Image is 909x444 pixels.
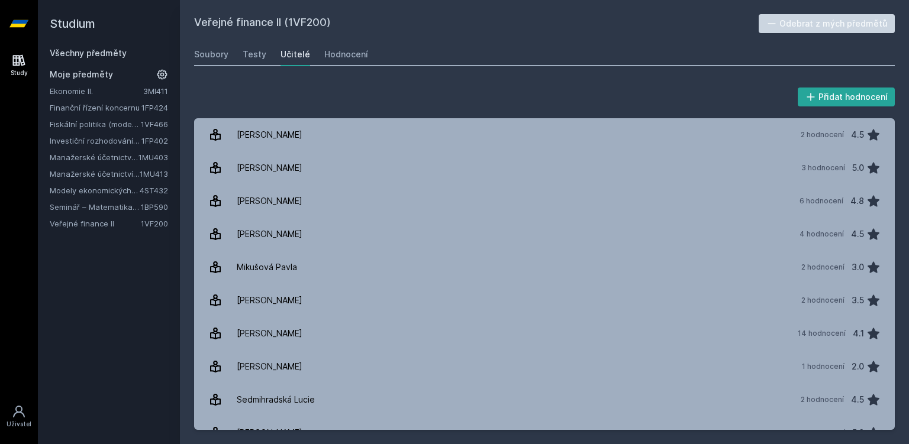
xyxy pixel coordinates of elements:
[851,388,864,411] div: 4.5
[50,69,113,80] span: Moje předměty
[141,202,168,212] a: 1BP590
[50,48,127,58] a: Všechny předměty
[237,189,302,213] div: [PERSON_NAME]
[801,130,844,140] div: 2 hodnocení
[194,14,759,33] h2: Veřejné finance II (1VF200)
[140,186,168,195] a: 4ST432
[243,43,266,66] a: Testy
[141,103,168,112] a: 1FP424
[237,156,302,180] div: [PERSON_NAME]
[194,218,895,251] a: [PERSON_NAME] 4 hodnocení 4.5
[237,222,302,246] div: [PERSON_NAME]
[801,262,844,272] div: 2 hodnocení
[194,350,895,383] a: [PERSON_NAME] 1 hodnocení 2.0
[802,362,844,371] div: 1 hodnocení
[194,48,228,60] div: Soubory
[324,48,368,60] div: Hodnocení
[759,14,895,33] button: Odebrat z mých předmětů
[50,135,141,147] a: Investiční rozhodování a dlouhodobé financování
[243,48,266,60] div: Testy
[50,102,141,114] a: Finanční řízení koncernu
[801,296,844,305] div: 2 hodnocení
[194,118,895,151] a: [PERSON_NAME] 2 hodnocení 4.5
[850,189,864,213] div: 4.8
[237,123,302,147] div: [PERSON_NAME]
[141,119,168,129] a: 1VF466
[141,219,168,228] a: 1VF200
[281,48,310,60] div: Učitelé
[50,85,143,97] a: Ekonomie II.
[50,201,141,213] a: Seminář – Matematika pro finance
[801,395,844,404] div: 2 hodnocení
[802,428,845,437] div: 1 hodnocení
[852,355,864,378] div: 2.0
[2,47,36,83] a: Study
[50,118,141,130] a: Fiskální politika (moderní trendy a případové studie) (anglicky)
[801,163,845,173] div: 3 hodnocení
[143,86,168,96] a: 3MI411
[800,229,844,239] div: 4 hodnocení
[194,284,895,317] a: [PERSON_NAME] 2 hodnocení 3.5
[852,255,864,279] div: 3.0
[800,196,843,206] div: 6 hodnocení
[851,222,864,246] div: 4.5
[281,43,310,66] a: Učitelé
[50,151,138,163] a: Manažerské účetnictví II.
[194,383,895,416] a: Sedmihradská Lucie 2 hodnocení 4.5
[798,329,846,338] div: 14 hodnocení
[140,169,168,179] a: 1MU413
[798,87,895,106] button: Přidat hodnocení
[50,184,140,196] a: Modely ekonomických a finančních časových řad
[194,251,895,284] a: Mikušová Pavla 2 hodnocení 3.0
[237,388,315,411] div: Sedmihradská Lucie
[194,43,228,66] a: Soubory
[11,69,28,77] div: Study
[50,168,140,180] a: Manažerské účetnictví pro vedlejší specializaci
[324,43,368,66] a: Hodnocení
[194,151,895,184] a: [PERSON_NAME] 3 hodnocení 5.0
[2,398,36,435] a: Uživatel
[852,156,864,180] div: 5.0
[237,322,302,345] div: [PERSON_NAME]
[7,420,31,429] div: Uživatel
[237,255,297,279] div: Mikušová Pavla
[194,184,895,218] a: [PERSON_NAME] 6 hodnocení 4.8
[851,123,864,147] div: 4.5
[141,136,168,145] a: 1FP402
[50,218,141,229] a: Veřejné finance II
[853,322,864,345] div: 4.1
[852,289,864,312] div: 3.5
[237,289,302,312] div: [PERSON_NAME]
[237,355,302,378] div: [PERSON_NAME]
[138,153,168,162] a: 1MU403
[194,317,895,350] a: [PERSON_NAME] 14 hodnocení 4.1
